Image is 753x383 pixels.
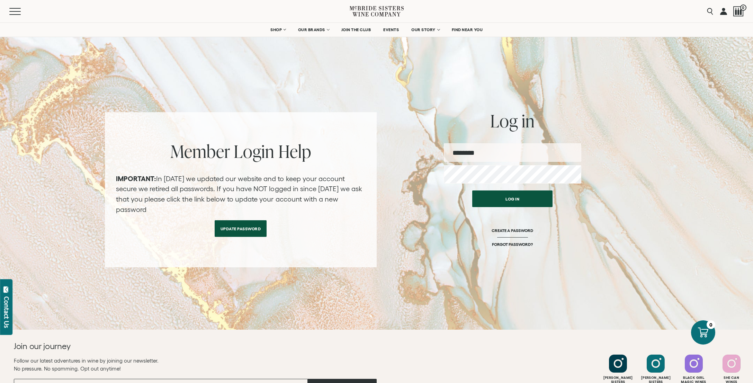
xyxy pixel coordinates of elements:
button: Mobile Menu Trigger [9,8,34,15]
span: OUR STORY [411,27,436,32]
a: FIND NEAR YOU [447,23,487,37]
a: FORGOT PASSWORD? [492,242,533,247]
a: EVENTS [379,23,403,37]
p: Follow our latest adventures in wine by joining our newsletter. No pressure. No spamming. Opt out... [14,357,377,373]
a: OUR BRANDS [294,23,333,37]
span: EVENTS [383,27,399,32]
a: Update Password [215,220,267,237]
a: SHOP [266,23,290,37]
span: SHOP [270,27,282,32]
button: Log in [472,190,553,207]
span: OUR BRANDS [298,27,325,32]
div: Contact Us [3,296,10,328]
h2: Member Login Help [116,143,366,160]
span: 0 [740,5,746,11]
a: OUR STORY [407,23,444,37]
h2: Log in [444,112,581,130]
a: CREATE A PASSWORD [492,228,533,242]
h2: Join our journey [14,341,340,352]
strong: IMPORTANT: [116,175,156,182]
p: In [DATE] we updated our website and to keep your account secure we retired all passwords. If you... [116,174,366,215]
span: JOIN THE CLUB [341,27,371,32]
div: 0 [707,320,715,329]
a: JOIN THE CLUB [337,23,376,37]
span: FIND NEAR YOU [452,27,483,32]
